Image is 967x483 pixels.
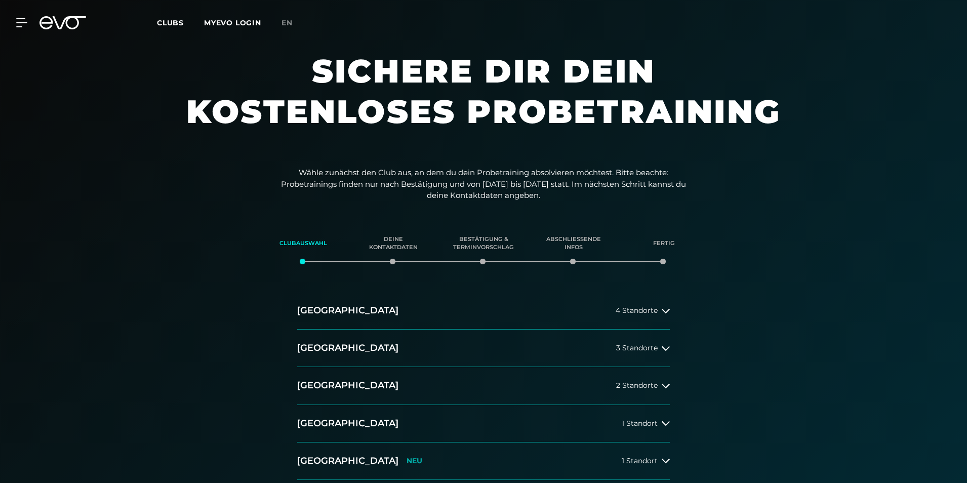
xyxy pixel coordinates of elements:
span: 2 Standorte [616,382,658,389]
div: Abschließende Infos [541,230,606,257]
button: [GEOGRAPHIC_DATA]3 Standorte [297,330,670,367]
p: Wähle zunächst den Club aus, an dem du dein Probetraining absolvieren möchtest. Bitte beachte: Pr... [281,167,686,202]
a: en [281,17,305,29]
h2: [GEOGRAPHIC_DATA] [297,417,398,430]
h2: [GEOGRAPHIC_DATA] [297,304,398,317]
p: NEU [407,457,422,465]
h2: [GEOGRAPHIC_DATA] [297,455,398,467]
span: 1 Standort [622,457,658,465]
span: 3 Standorte [616,344,658,352]
div: Fertig [631,230,696,257]
button: [GEOGRAPHIC_DATA]2 Standorte [297,367,670,405]
h1: Sichere dir dein kostenloses Probetraining [180,51,787,152]
span: en [281,18,293,27]
h2: [GEOGRAPHIC_DATA] [297,342,398,354]
div: Bestätigung & Terminvorschlag [451,230,516,257]
button: [GEOGRAPHIC_DATA]4 Standorte [297,292,670,330]
div: Deine Kontaktdaten [361,230,426,257]
span: 4 Standorte [616,307,658,314]
span: 1 Standort [622,420,658,427]
button: [GEOGRAPHIC_DATA]NEU1 Standort [297,442,670,480]
span: Clubs [157,18,184,27]
div: Clubauswahl [271,230,336,257]
h2: [GEOGRAPHIC_DATA] [297,379,398,392]
a: Clubs [157,18,204,27]
button: [GEOGRAPHIC_DATA]1 Standort [297,405,670,442]
a: MYEVO LOGIN [204,18,261,27]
